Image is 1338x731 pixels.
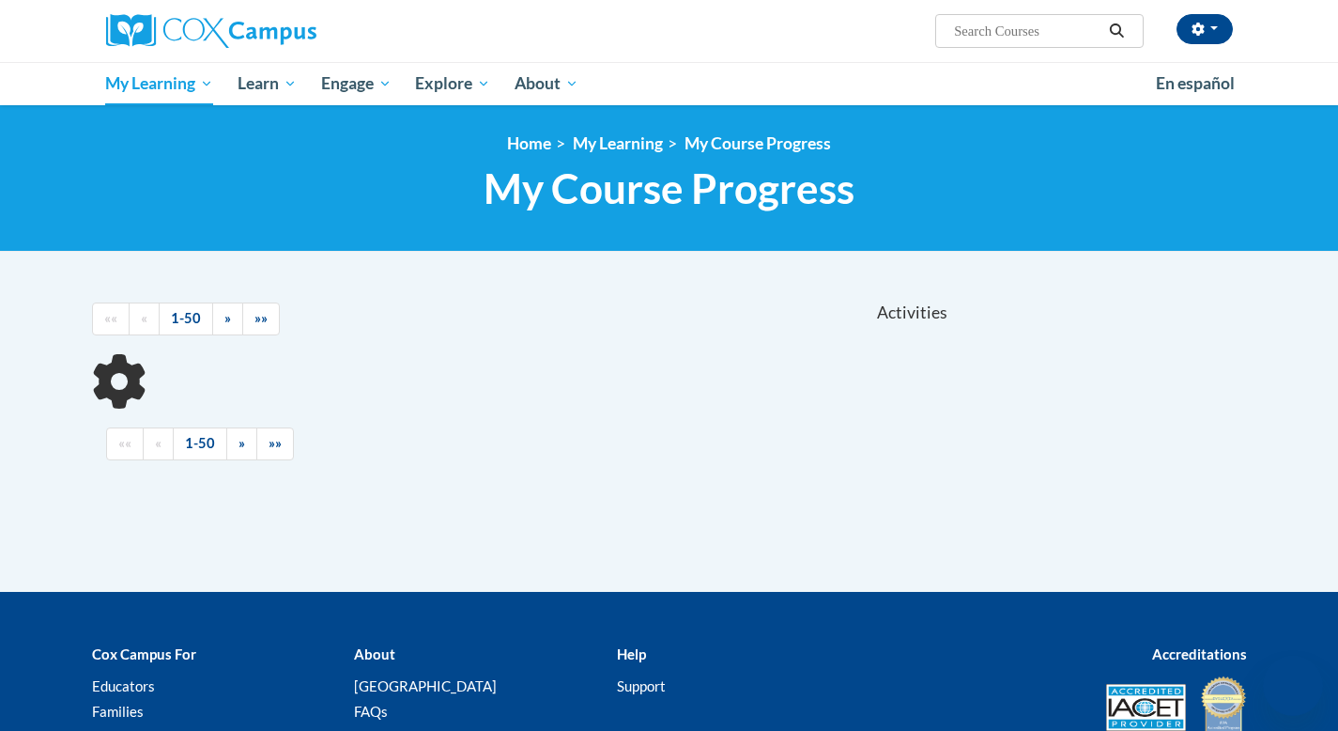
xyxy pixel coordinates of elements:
[354,677,497,694] a: [GEOGRAPHIC_DATA]
[877,303,947,323] span: Activities
[403,62,502,105] a: Explore
[952,20,1102,42] input: Search Courses
[502,62,591,105] a: About
[159,303,213,335] a: 1-50
[354,703,388,720] a: FAQs
[92,677,155,694] a: Educators
[94,62,226,105] a: My Learning
[173,428,227,460] a: 1-50
[573,133,663,153] a: My Learning
[1263,656,1323,716] iframe: Button to launch messaging window
[415,72,490,95] span: Explore
[617,677,666,694] a: Support
[224,310,231,326] span: »
[92,303,130,335] a: Begining
[1102,20,1130,42] button: Search
[256,428,294,460] a: End
[515,72,578,95] span: About
[684,133,831,153] a: My Course Progress
[106,14,316,48] img: Cox Campus
[1144,64,1247,103] a: En español
[155,435,161,451] span: «
[92,703,144,720] a: Families
[105,72,213,95] span: My Learning
[269,435,282,451] span: »»
[242,303,280,335] a: End
[617,645,646,662] b: Help
[321,72,392,95] span: Engage
[1177,14,1233,44] button: Account Settings
[143,428,174,460] a: Previous
[1156,73,1235,93] span: En español
[1106,684,1186,731] img: Accredited IACET® Provider
[238,72,297,95] span: Learn
[118,435,131,451] span: ««
[78,62,1261,105] div: Main menu
[507,133,551,153] a: Home
[254,310,268,326] span: »»
[92,645,196,662] b: Cox Campus For
[238,435,245,451] span: »
[484,163,854,213] span: My Course Progress
[141,310,147,326] span: «
[106,14,463,48] a: Cox Campus
[106,428,144,460] a: Begining
[225,62,309,105] a: Learn
[129,303,160,335] a: Previous
[1152,645,1247,662] b: Accreditations
[354,645,395,662] b: About
[104,310,117,326] span: ««
[212,303,243,335] a: Next
[309,62,404,105] a: Engage
[226,428,257,460] a: Next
